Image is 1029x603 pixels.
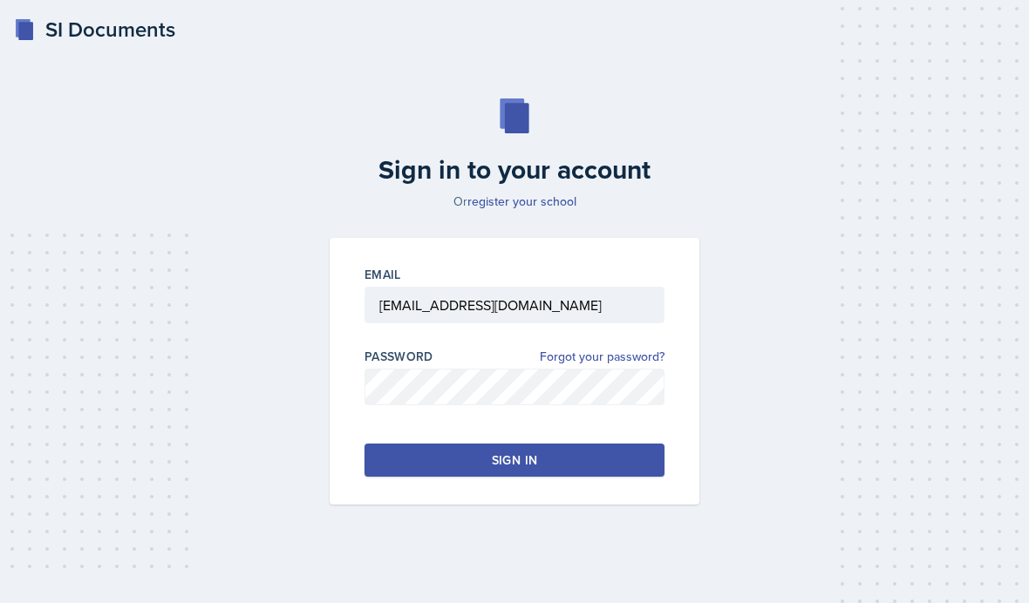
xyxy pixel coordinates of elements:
[365,287,664,323] input: Email
[365,266,401,283] label: Email
[319,193,710,210] p: Or
[319,154,710,186] h2: Sign in to your account
[14,14,175,45] a: SI Documents
[365,444,664,477] button: Sign in
[365,348,433,365] label: Password
[492,451,537,469] div: Sign in
[540,348,664,366] a: Forgot your password?
[467,193,576,210] a: register your school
